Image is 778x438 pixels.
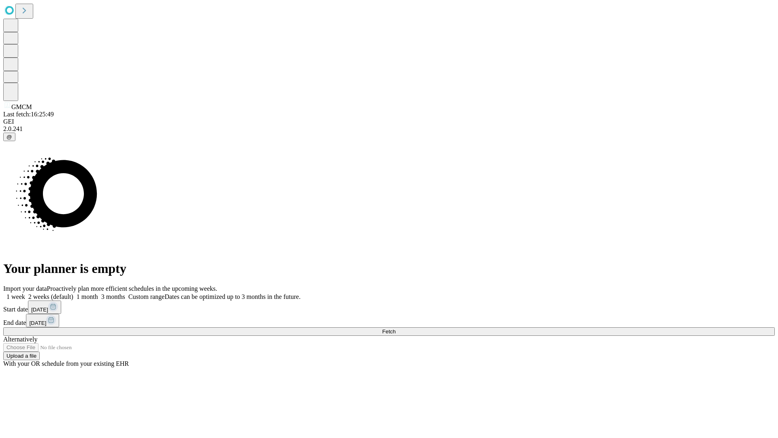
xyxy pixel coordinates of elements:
[3,133,15,141] button: @
[47,285,217,292] span: Proactively plan more efficient schedules in the upcoming weeks.
[165,293,300,300] span: Dates can be optimized up to 3 months in the future.
[31,307,48,313] span: [DATE]
[3,118,775,125] div: GEI
[3,327,775,336] button: Fetch
[3,111,54,118] span: Last fetch: 16:25:49
[6,293,25,300] span: 1 week
[128,293,165,300] span: Custom range
[11,103,32,110] span: GMCM
[28,301,61,314] button: [DATE]
[26,314,59,327] button: [DATE]
[101,293,125,300] span: 3 months
[29,320,46,326] span: [DATE]
[3,336,37,343] span: Alternatively
[3,285,47,292] span: Import your data
[3,125,775,133] div: 2.0.241
[77,293,98,300] span: 1 month
[6,134,12,140] span: @
[3,301,775,314] div: Start date
[28,293,73,300] span: 2 weeks (default)
[3,352,40,360] button: Upload a file
[3,261,775,276] h1: Your planner is empty
[3,360,129,367] span: With your OR schedule from your existing EHR
[382,328,395,335] span: Fetch
[3,314,775,327] div: End date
